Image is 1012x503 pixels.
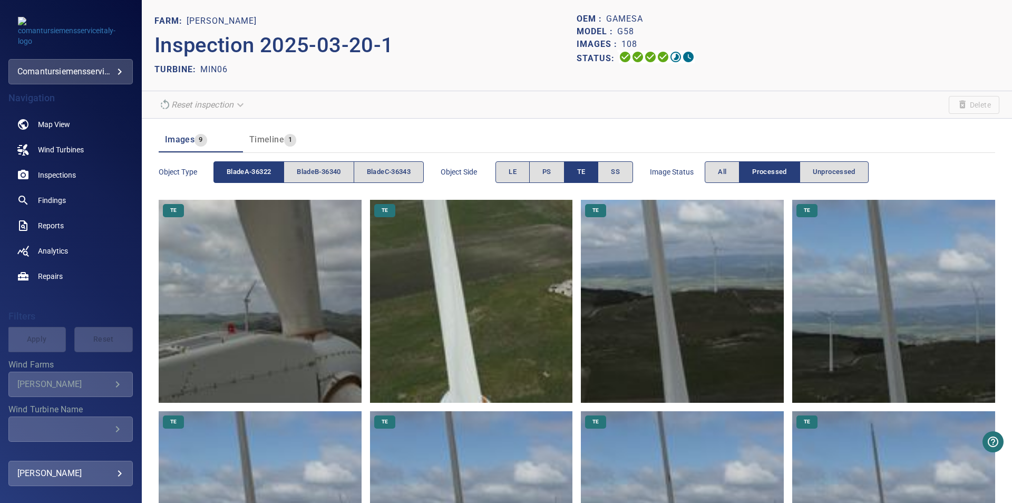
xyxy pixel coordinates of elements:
span: Unprocessed [813,166,855,178]
span: All [718,166,726,178]
div: Wind Farms [8,372,133,397]
p: Images : [577,38,621,51]
h4: Navigation [8,93,133,103]
p: G58 [617,25,634,38]
svg: Uploading 100% [619,51,631,63]
button: bladeC-36343 [354,161,424,183]
label: Wind Turbine Name [8,405,133,414]
span: bladeA-36322 [227,166,271,178]
span: TE [375,418,394,425]
span: Map View [38,119,70,130]
button: SS [598,161,633,183]
div: Unable to reset the inspection due to your user permissions [154,95,250,114]
button: LE [495,161,530,183]
button: All [705,161,739,183]
div: objectSide [495,161,633,183]
button: TE [564,161,599,183]
span: TE [577,166,586,178]
button: PS [529,161,565,183]
div: [PERSON_NAME] [17,379,111,389]
svg: Selecting 100% [644,51,657,63]
span: TE [375,207,394,214]
a: inspections noActive [8,162,133,188]
div: [PERSON_NAME] [17,465,124,482]
button: bladeB-36340 [284,161,354,183]
em: Reset inspection [171,100,233,110]
p: Status: [577,51,619,66]
span: Object Side [441,167,495,177]
button: Unprocessed [800,161,869,183]
span: TE [164,418,183,425]
a: reports noActive [8,213,133,238]
p: Inspection 2025-03-20-1 [154,30,577,61]
span: bladeC-36343 [367,166,411,178]
span: TE [586,418,605,425]
svg: ML Processing 100% [657,51,669,63]
p: OEM : [577,13,606,25]
span: SS [611,166,620,178]
span: Unable to delete the inspection due to your user permissions [949,96,999,114]
div: imageStatus [705,161,869,183]
button: bladeA-36322 [213,161,284,183]
span: 1 [284,134,296,146]
span: Image Status [650,167,705,177]
label: Wind Farms [8,361,133,369]
div: Wind Turbine Name [8,417,133,442]
span: TE [797,207,816,214]
button: Processed [739,161,800,183]
p: TURBINE: [154,63,200,76]
svg: Data Formatted 100% [631,51,644,63]
span: Analytics [38,246,68,256]
a: analytics noActive [8,238,133,264]
svg: Matching 14% [669,51,682,63]
a: repairs noActive [8,264,133,289]
span: Object type [159,167,213,177]
span: TE [586,207,605,214]
span: LE [509,166,517,178]
span: Reports [38,220,64,231]
span: Timeline [249,134,284,144]
div: objectType [213,161,424,183]
span: 9 [194,134,207,146]
p: Gamesa [606,13,643,25]
div: comantursiemensserviceitaly [17,63,124,80]
div: comantursiemensserviceitaly [8,59,133,84]
span: Findings [38,195,66,206]
span: Repairs [38,271,63,282]
p: [PERSON_NAME] [187,15,257,27]
span: PS [542,166,551,178]
span: Inspections [38,170,76,180]
p: 108 [621,38,637,51]
p: MIN06 [200,63,228,76]
span: TE [164,207,183,214]
span: bladeB-36340 [297,166,340,178]
a: findings noActive [8,188,133,213]
a: map noActive [8,112,133,137]
img: comantursiemensserviceitaly-logo [18,17,123,46]
h4: Filters [8,311,133,322]
span: Wind Turbines [38,144,84,155]
span: TE [797,418,816,425]
p: Model : [577,25,617,38]
svg: Classification 0% [682,51,695,63]
div: Reset inspection [154,95,250,114]
span: Images [165,134,194,144]
a: windturbines noActive [8,137,133,162]
p: FARM: [154,15,187,27]
span: Processed [752,166,786,178]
